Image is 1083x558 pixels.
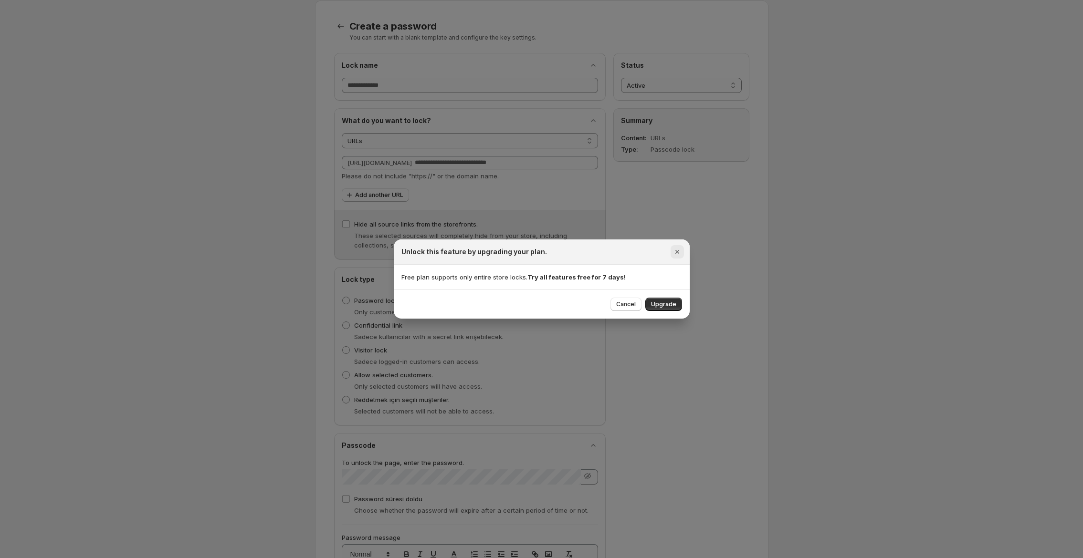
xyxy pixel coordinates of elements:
[616,300,636,308] span: Cancel
[671,245,684,258] button: Close
[401,272,682,282] p: Free plan supports only entire store locks.
[401,247,547,257] h2: Unlock this feature by upgrading your plan.
[610,298,641,311] button: Cancel
[645,298,682,311] button: Upgrade
[651,300,676,308] span: Upgrade
[527,273,626,281] strong: Try all features free for 7 days!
